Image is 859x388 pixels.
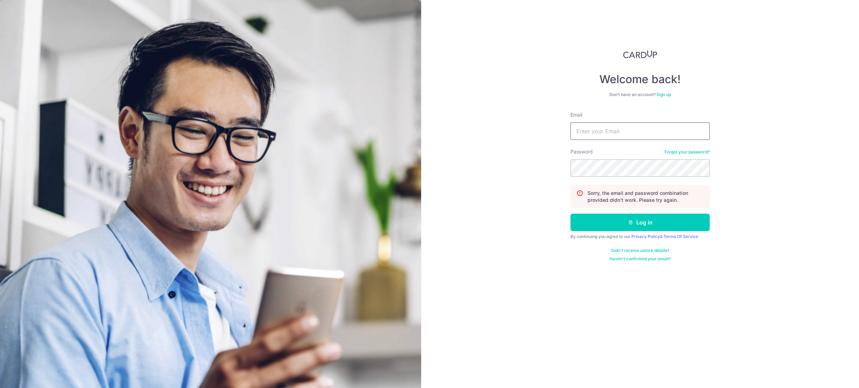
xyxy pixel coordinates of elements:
img: CardUp Logo [623,50,657,58]
h4: Welcome back! [570,72,710,86]
a: Privacy Policy [631,234,660,239]
a: Didn't receive unlock details? [611,248,669,253]
p: Sorry, the email and password combination provided didn't work. Please try again. [588,190,704,204]
label: Password [570,148,593,155]
a: Sign up [656,92,671,97]
button: Log in [570,214,710,231]
label: Email [570,111,582,118]
input: Enter your Email [570,122,710,140]
a: Haven't confirmed your email? [609,256,671,262]
div: By continuing you agree to our & [570,234,710,239]
div: Don’t have an account? [570,92,710,97]
a: Forgot your password? [664,149,710,155]
a: Terms Of Service [663,234,698,239]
